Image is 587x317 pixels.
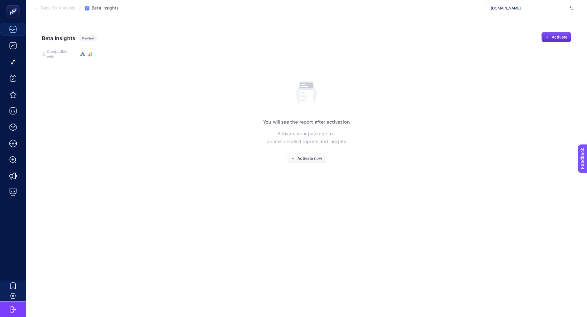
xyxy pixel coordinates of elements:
[552,35,567,40] span: Activate
[491,6,567,11] span: [DOMAIN_NAME]
[4,2,25,7] span: Feedback
[41,6,75,11] span: Back To Analysis
[79,5,81,10] span: /
[541,32,571,42] button: Activate
[92,6,119,11] span: Beta Insights
[263,119,350,125] h3: You will see the report after activation
[297,156,322,161] span: Activate now
[42,35,75,41] h1: Beta Insights
[287,153,326,164] button: Activate now
[267,130,346,145] p: Activate your package to . access detailed reports and insights
[82,36,95,40] span: Preview
[570,5,574,11] img: svg%3e
[47,49,76,59] span: Compatible with:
